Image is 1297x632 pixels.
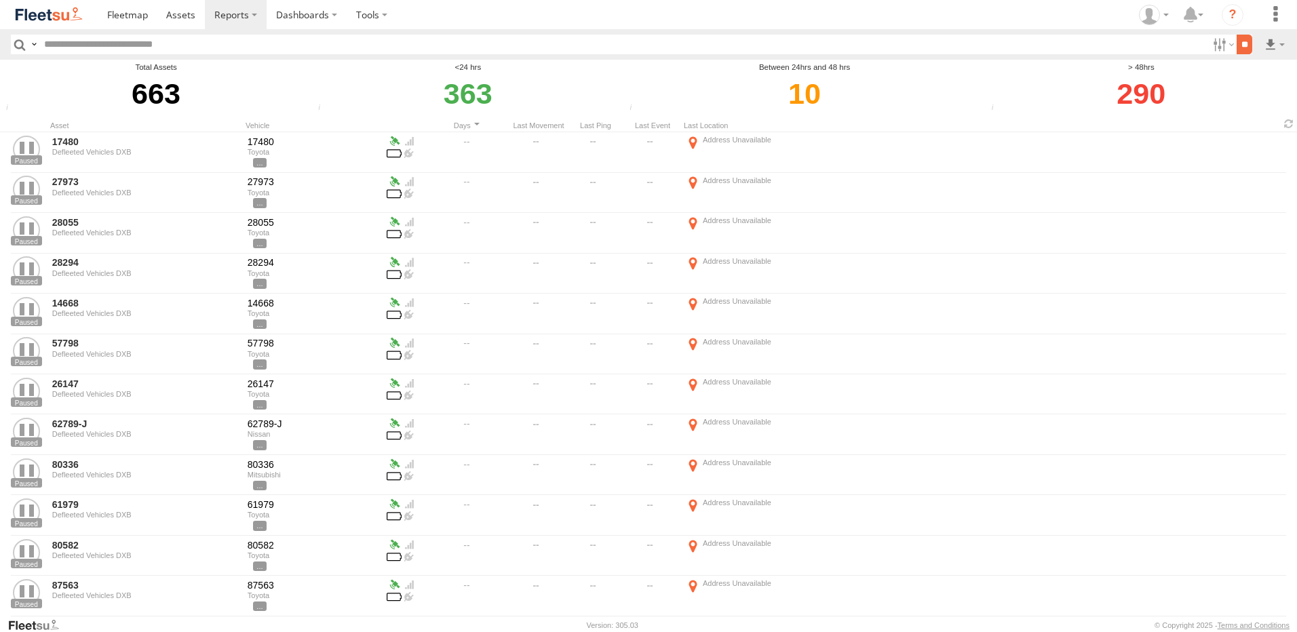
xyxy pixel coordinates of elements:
[13,216,40,243] a: View Asset Details
[253,239,267,248] span: View Vehicle Details to show all tags
[13,136,40,163] a: View Asset Details
[684,416,853,453] label: Click to View Event Location
[2,73,310,114] div: 663
[2,104,22,114] div: Total number of Enabled Assets
[684,121,853,130] div: Last Location
[253,359,267,369] span: View Vehicle Details to show all tags
[684,496,853,534] label: Click to View Event Location
[52,229,238,237] div: Defleeted Vehicles DXB
[14,5,84,24] img: fleetsu-logo-horizontal.svg
[7,618,70,632] a: Visit our Website
[314,104,334,114] div: Number of devices that their last movement was within 24 hours
[52,176,238,188] a: 27973
[52,430,238,438] div: Defleeted Vehicles DXB
[988,73,1296,114] div: Click to filter last movement > 48hrs
[248,511,379,519] div: Toyota
[684,376,853,413] label: Click to View Event Location
[13,378,40,405] a: View Asset Details
[52,189,238,197] div: Defleeted Vehicles DXB
[248,189,379,197] div: Toyota
[52,539,238,551] a: 80582
[248,229,379,237] div: Toyota
[684,174,853,212] label: Click to View Event Location
[314,73,622,114] div: Click to filter last movement within 24 hours
[248,176,379,188] div: 27973
[1263,35,1286,54] label: Export results as...
[513,121,564,130] div: Click to Sort
[52,591,238,599] div: Defleeted Vehicles DXB
[52,216,238,229] a: 28055
[52,471,238,479] div: Defleeted Vehicles DXB
[248,136,379,148] div: 17480
[253,158,267,167] span: View Vehicle Details to show all tags
[314,62,622,73] div: <24 hrs
[684,336,853,373] label: Click to View Event Location
[253,400,267,410] span: View Vehicle Details to show all tags
[684,577,853,614] label: Click to View Event Location
[248,256,379,269] div: 28294
[253,481,267,490] span: View Vehicle Details to show all tags
[52,269,238,277] div: Defleeted Vehicles DXB
[52,256,238,269] a: 28294
[248,418,379,430] div: 62789-J
[13,297,40,324] a: View Asset Details
[50,121,240,130] div: Asset
[248,269,379,277] div: Toyota
[253,319,267,329] span: View Vehicle Details to show all tags
[28,35,39,54] label: Search Query
[988,104,1008,114] div: Number of devices that their last movement was greater than 48hrs
[13,418,40,445] a: View Asset Details
[1134,5,1174,25] div: Shajithri Shiney
[2,62,310,73] div: Total Assets
[248,579,379,591] div: 87563
[1222,4,1243,26] i: ?
[13,498,40,526] a: View Asset Details
[52,297,238,309] a: 14668
[1207,35,1237,54] label: Search Filter Options
[684,255,853,292] label: Click to View Event Location
[13,579,40,606] a: View Asset Details
[253,198,267,208] span: View Vehicle Details to show all tags
[570,121,621,130] div: Last Ping
[248,551,379,559] div: Toyota
[253,561,267,571] span: View Vehicle Details to show all tags
[52,378,238,390] a: 26147
[1218,621,1290,629] a: Terms and Conditions
[246,121,381,130] div: Vehicle
[248,539,379,551] div: 80582
[52,498,238,511] a: 61979
[684,456,853,494] label: Click to View Event Location
[625,73,983,114] div: Click to filter last movement between last 24 and 48 hours
[248,591,379,599] div: Toyota
[1281,117,1297,130] span: Refresh
[253,279,267,288] span: View Vehicle Details to show all tags
[1155,621,1290,629] div: © Copyright 2025 -
[625,104,646,114] div: Number of devices that their last movement was between last 24 and 48 hours
[248,390,379,398] div: Toyota
[625,62,983,73] div: Between 24hrs and 48 hrs
[248,498,379,511] div: 61979
[684,295,853,332] label: Click to View Event Location
[684,134,853,171] label: Click to View Event Location
[248,471,379,479] div: Mitsubishi
[248,309,379,317] div: Toyota
[248,458,379,471] div: 80336
[253,601,267,611] span: View Vehicle Details to show all tags
[52,337,238,349] a: 57798
[248,350,379,358] div: Toyota
[52,579,238,591] a: 87563
[627,121,678,130] div: Last Event
[52,148,238,156] div: Defleeted Vehicles DXB
[248,378,379,390] div: 26147
[248,337,379,349] div: 57798
[52,350,238,358] div: Defleeted Vehicles DXB
[13,256,40,283] a: View Asset Details
[248,297,379,309] div: 14668
[52,418,238,430] a: 62789-J
[52,511,238,519] div: Defleeted Vehicles DXB
[13,458,40,486] a: View Asset Details
[988,62,1296,73] div: > 48hrs
[248,216,379,229] div: 28055
[13,539,40,566] a: View Asset Details
[253,440,267,450] span: View Vehicle Details to show all tags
